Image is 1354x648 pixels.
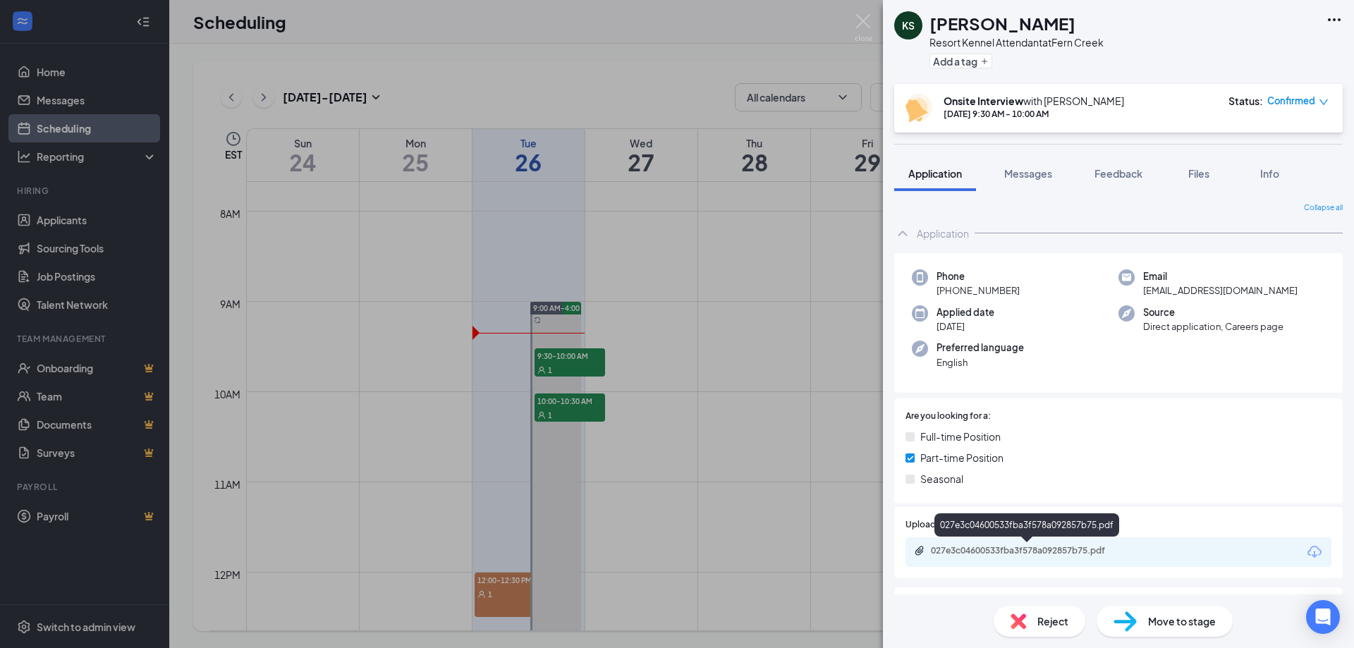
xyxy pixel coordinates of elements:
span: Phone [937,269,1020,283]
span: Direct application, Careers page [1143,319,1283,334]
span: Confirmed [1267,94,1315,108]
span: Seasonal [920,471,963,487]
svg: Download [1306,544,1323,561]
svg: Ellipses [1326,11,1343,28]
div: Resort Kennel Attendant at Fern Creek [929,35,1104,49]
div: Open Intercom Messenger [1306,600,1340,634]
span: Source [1143,305,1283,319]
button: PlusAdd a tag [929,54,992,68]
span: Email [1143,269,1298,283]
span: [EMAIL_ADDRESS][DOMAIN_NAME] [1143,283,1298,298]
div: Status : [1228,94,1263,108]
span: Move to stage [1148,613,1216,629]
span: [DATE] [937,319,994,334]
div: KS [902,18,915,32]
span: Upload Resume [905,518,970,532]
h1: [PERSON_NAME] [929,11,1075,35]
span: Info [1260,167,1279,180]
span: Application [908,167,962,180]
span: [PHONE_NUMBER] [937,283,1020,298]
div: with [PERSON_NAME] [944,94,1124,108]
span: Applied date [937,305,994,319]
span: Preferred language [937,341,1024,355]
div: 027e3c04600533fba3f578a092857b75.pdf [931,545,1128,556]
div: Application [917,226,969,240]
span: English [937,355,1024,369]
span: Reject [1037,613,1068,629]
svg: ChevronUp [894,225,911,242]
span: Full-time Position [920,429,1001,444]
div: [DATE] 9:30 AM - 10:00 AM [944,108,1124,120]
span: Part-time Position [920,450,1004,465]
span: Messages [1004,167,1052,180]
a: Paperclip027e3c04600533fba3f578a092857b75.pdf [914,545,1142,558]
span: Collapse all [1304,202,1343,214]
span: Feedback [1094,167,1142,180]
b: Onsite Interview [944,94,1023,107]
span: Files [1188,167,1209,180]
svg: Paperclip [914,545,925,556]
span: Are you looking for a: [905,410,991,423]
span: down [1319,97,1329,107]
svg: Plus [980,57,989,66]
div: 027e3c04600533fba3f578a092857b75.pdf [934,513,1119,537]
